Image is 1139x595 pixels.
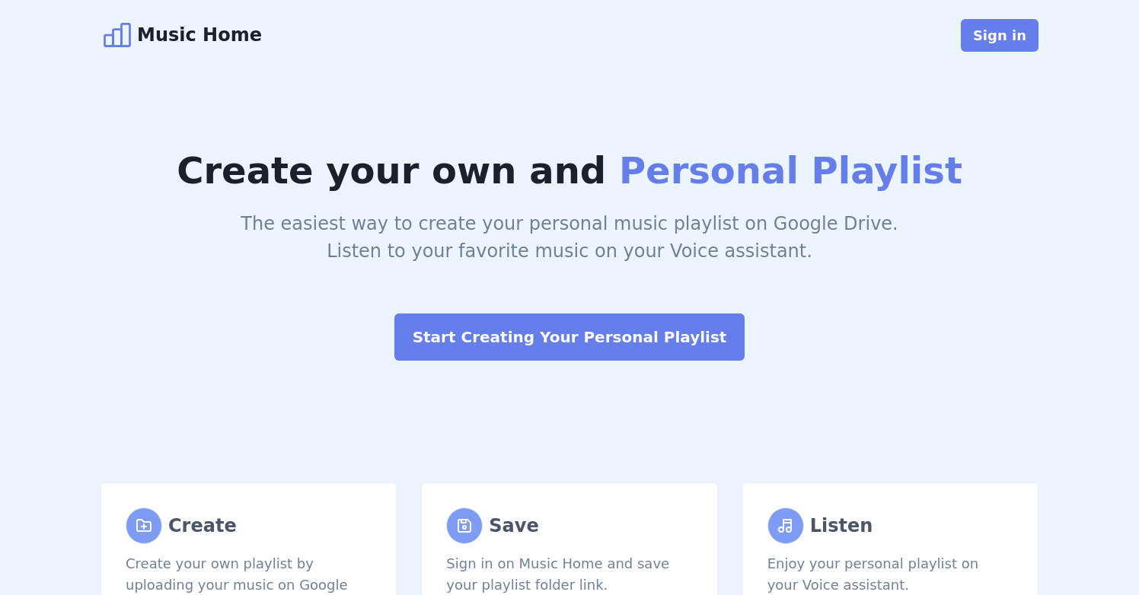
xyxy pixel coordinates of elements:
[961,19,1038,52] button: Sign in
[810,512,873,539] div: Listen
[100,18,262,52] a: Music Home
[619,149,962,192] span: Personal Playlist
[394,313,745,361] button: Start Creating Your Personal Playlist
[100,143,1038,198] h1: Create your own and
[100,210,1038,265] div: The easiest way to create your personal music playlist on Google Drive. Listen to your favorite m...
[489,512,538,539] div: Save
[168,512,237,539] div: Create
